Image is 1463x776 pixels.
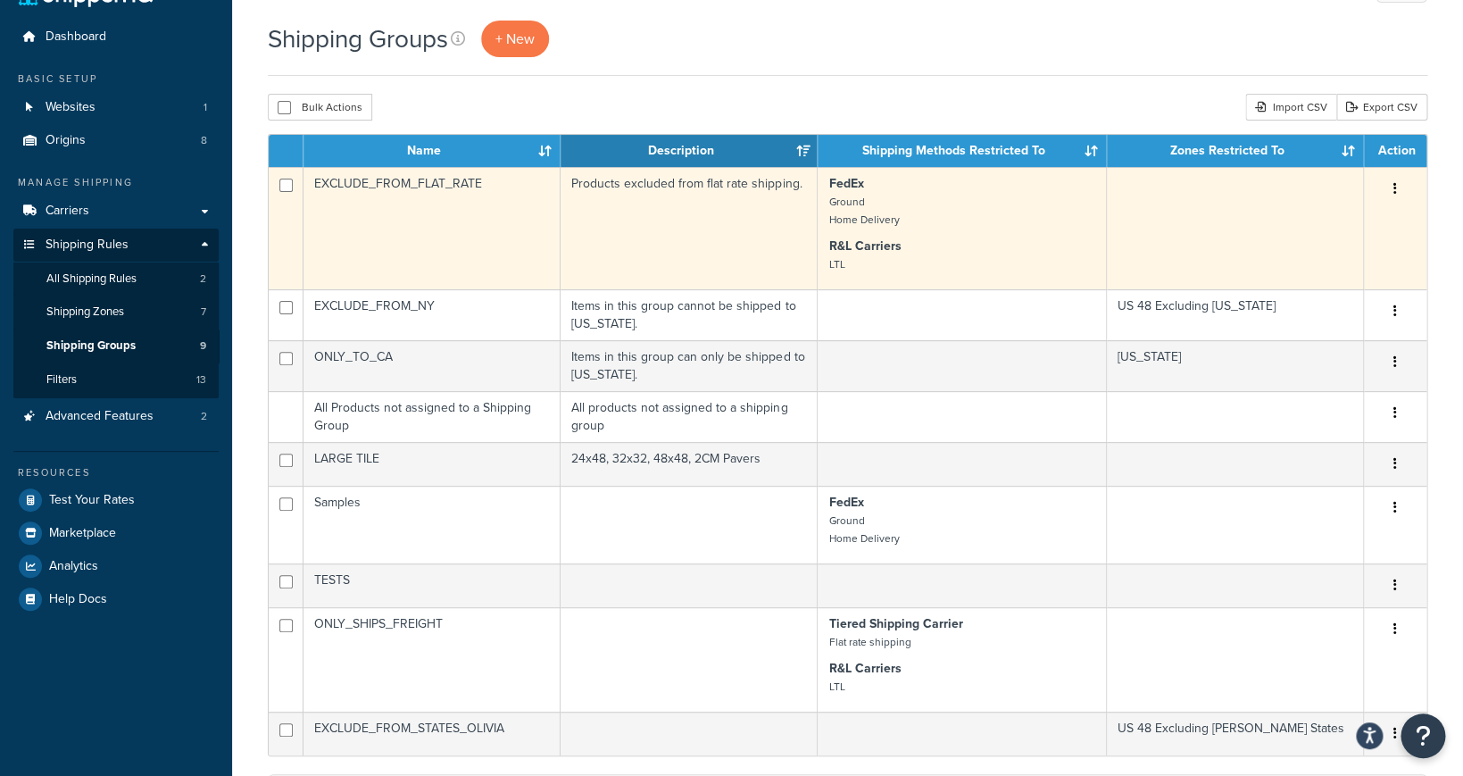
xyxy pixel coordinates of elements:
td: LARGE TILE [303,442,561,486]
button: Bulk Actions [268,94,372,121]
td: US 48 Excluding [US_STATE] [1107,289,1364,340]
td: Items in this group can only be shipped to [US_STATE]. [561,340,818,391]
button: Open Resource Center [1401,713,1445,758]
a: Shipping Groups 9 [13,330,219,363]
small: Ground Home Delivery [828,194,899,228]
small: Ground Home Delivery [828,513,899,547]
a: All Shipping Rules 2 [13,263,219,296]
a: Shipping Rules [13,229,219,262]
span: Test Your Rates [49,493,135,508]
span: All Shipping Rules [46,271,137,287]
div: Basic Setup [13,71,219,87]
span: Dashboard [46,29,106,45]
a: Export CSV [1336,94,1427,121]
td: Items in this group cannot be shipped to [US_STATE]. [561,289,818,340]
a: Carriers [13,195,219,228]
small: LTL [828,256,844,272]
a: Help Docs [13,583,219,615]
li: Shipping Zones [13,296,219,329]
span: Origins [46,133,86,148]
li: Filters [13,363,219,396]
td: Samples [303,486,561,563]
a: Shipping Zones 7 [13,296,219,329]
li: Origins [13,124,219,157]
strong: FedEx [828,493,863,512]
td: All products not assigned to a shipping group [561,391,818,442]
a: Origins 8 [13,124,219,157]
span: 1 [204,100,207,115]
small: LTL [828,679,844,695]
div: Resources [13,465,219,480]
span: Shipping Zones [46,305,124,320]
td: 24x48, 32x32, 48x48, 2CM Pavers [561,442,818,486]
span: Analytics [49,559,98,574]
a: + New [481,21,549,57]
span: Shipping Groups [46,338,136,354]
div: Import CSV [1245,94,1336,121]
span: Carriers [46,204,89,219]
span: 9 [200,338,206,354]
a: Marketplace [13,517,219,549]
strong: FedEx [828,174,863,193]
span: 7 [201,305,206,320]
th: Zones Restricted To: activate to sort column ascending [1107,135,1364,167]
span: Marketplace [49,526,116,541]
a: Test Your Rates [13,484,219,516]
h1: Shipping Groups [268,21,448,56]
td: ONLY_TO_CA [303,340,561,391]
th: Shipping Methods Restricted To: activate to sort column ascending [818,135,1106,167]
span: 2 [200,271,206,287]
td: US 48 Excluding [PERSON_NAME] States [1107,712,1364,755]
span: 13 [196,372,206,388]
span: Advanced Features [46,409,154,424]
th: Name: activate to sort column ascending [303,135,561,167]
a: Websites 1 [13,91,219,124]
li: Websites [13,91,219,124]
a: Filters 13 [13,363,219,396]
li: Advanced Features [13,400,219,433]
td: ONLY_SHIPS_FREIGHT [303,607,561,712]
th: Description: activate to sort column ascending [561,135,818,167]
td: EXCLUDE_FROM_NY [303,289,561,340]
span: Shipping Rules [46,238,129,253]
span: + New [495,29,535,49]
td: EXCLUDE_FROM_FLAT_RATE [303,167,561,289]
td: TESTS [303,563,561,607]
div: Manage Shipping [13,175,219,190]
a: Analytics [13,550,219,582]
strong: R&L Carriers [828,237,901,255]
strong: Tiered Shipping Carrier [828,614,962,633]
span: 2 [201,409,207,424]
strong: R&L Carriers [828,659,901,678]
td: All Products not assigned to a Shipping Group [303,391,561,442]
td: [US_STATE] [1107,340,1364,391]
td: Products excluded from flat rate shipping. [561,167,818,289]
a: Dashboard [13,21,219,54]
th: Action [1364,135,1426,167]
li: Shipping Groups [13,330,219,363]
a: Advanced Features 2 [13,400,219,433]
span: Websites [46,100,96,115]
li: All Shipping Rules [13,263,219,296]
span: Filters [46,372,77,388]
span: Help Docs [49,592,107,607]
small: Flat rate shipping [828,634,910,650]
li: Shipping Rules [13,229,219,398]
td: EXCLUDE_FROM_STATES_OLIVIA [303,712,561,755]
span: 8 [201,133,207,148]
